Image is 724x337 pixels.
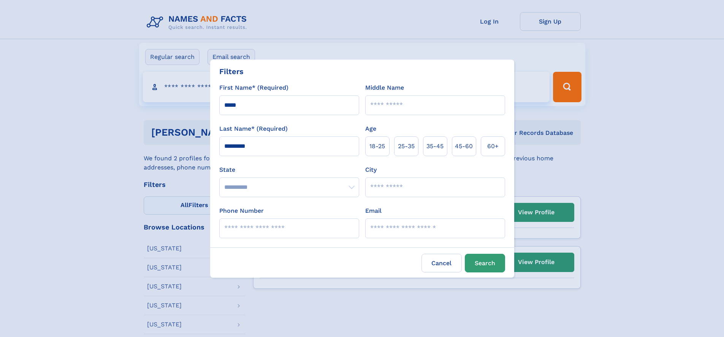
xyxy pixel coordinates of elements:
span: 35‑45 [426,142,444,151]
span: 18‑25 [369,142,385,151]
label: Email [365,206,382,215]
div: Filters [219,66,244,77]
label: Phone Number [219,206,264,215]
span: 25‑35 [398,142,415,151]
span: 45‑60 [455,142,473,151]
label: First Name* (Required) [219,83,288,92]
label: Last Name* (Required) [219,124,288,133]
span: 60+ [487,142,499,151]
label: Age [365,124,376,133]
button: Search [465,254,505,272]
label: Middle Name [365,83,404,92]
label: State [219,165,359,174]
label: City [365,165,377,174]
label: Cancel [421,254,462,272]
